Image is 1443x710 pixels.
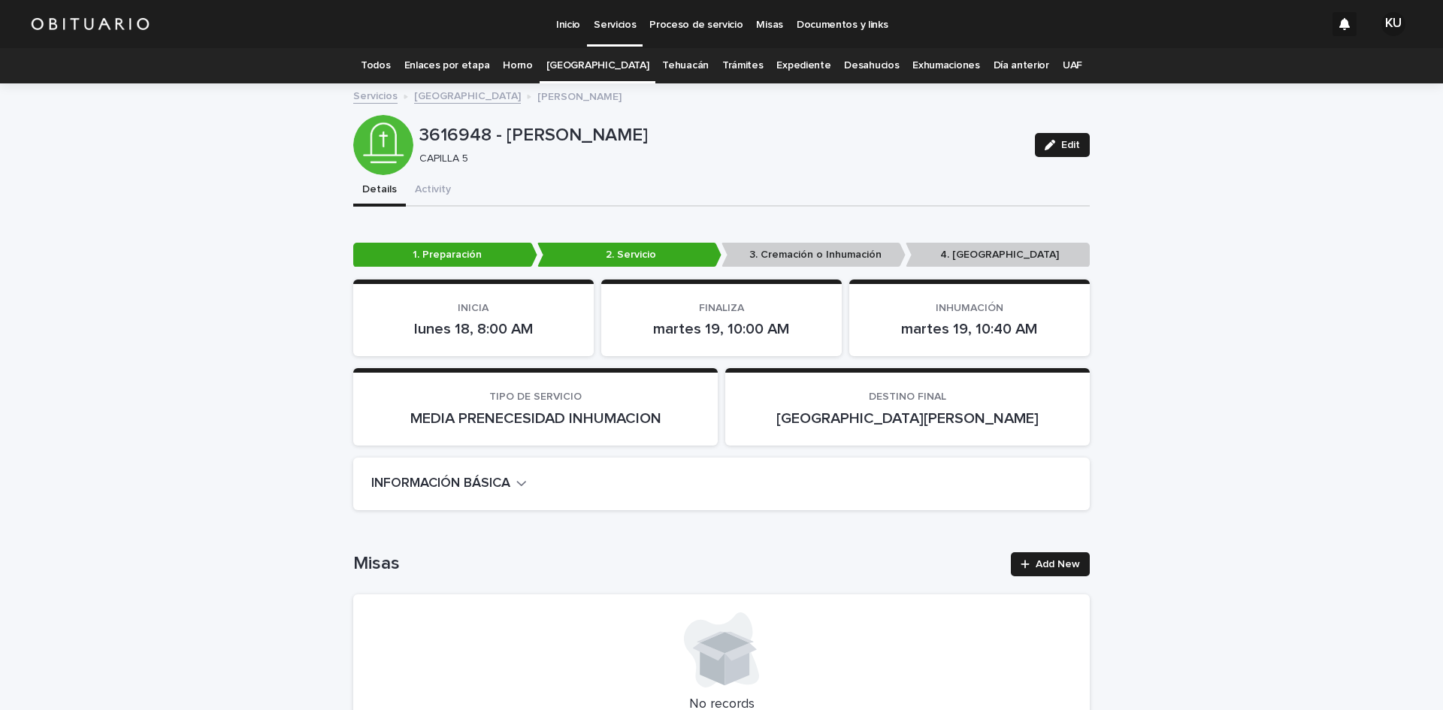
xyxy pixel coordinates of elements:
[776,48,830,83] a: Expediente
[912,48,979,83] a: Exhumaciones
[30,9,150,39] img: HUM7g2VNRLqGMmR9WVqf
[906,243,1090,267] p: 4. [GEOGRAPHIC_DATA]
[371,476,510,492] h2: INFORMACIÓN BÁSICA
[361,48,390,83] a: Todos
[743,409,1072,428] p: [GEOGRAPHIC_DATA][PERSON_NAME]
[844,48,899,83] a: Desahucios
[371,320,576,338] p: lunes 18, 8:00 AM
[406,175,460,207] button: Activity
[619,320,824,338] p: martes 19, 10:00 AM
[353,553,1002,575] h1: Misas
[489,391,582,402] span: TIPO DE SERVICIO
[699,303,744,313] span: FINALIZA
[419,153,1017,165] p: CAPILLA 5
[722,48,764,83] a: Trámites
[353,243,537,267] p: 1. Preparación
[662,48,709,83] a: Tehuacán
[503,48,532,83] a: Horno
[414,86,521,104] a: [GEOGRAPHIC_DATA]
[371,476,527,492] button: INFORMACIÓN BÁSICA
[1061,140,1080,150] span: Edit
[1036,559,1080,570] span: Add New
[1381,12,1405,36] div: KU
[353,86,398,104] a: Servicios
[419,125,1023,147] p: 3616948 - [PERSON_NAME]
[546,48,649,83] a: [GEOGRAPHIC_DATA]
[537,243,721,267] p: 2. Servicio
[1035,133,1090,157] button: Edit
[994,48,1049,83] a: Día anterior
[353,175,406,207] button: Details
[1063,48,1082,83] a: UAF
[869,391,946,402] span: DESTINO FINAL
[1011,552,1090,576] a: Add New
[458,303,489,313] span: INICIA
[721,243,906,267] p: 3. Cremación o Inhumación
[936,303,1003,313] span: INHUMACIÓN
[867,320,1072,338] p: martes 19, 10:40 AM
[537,87,622,104] p: [PERSON_NAME]
[371,409,700,428] p: MEDIA PRENECESIDAD INHUMACION
[404,48,490,83] a: Enlaces por etapa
